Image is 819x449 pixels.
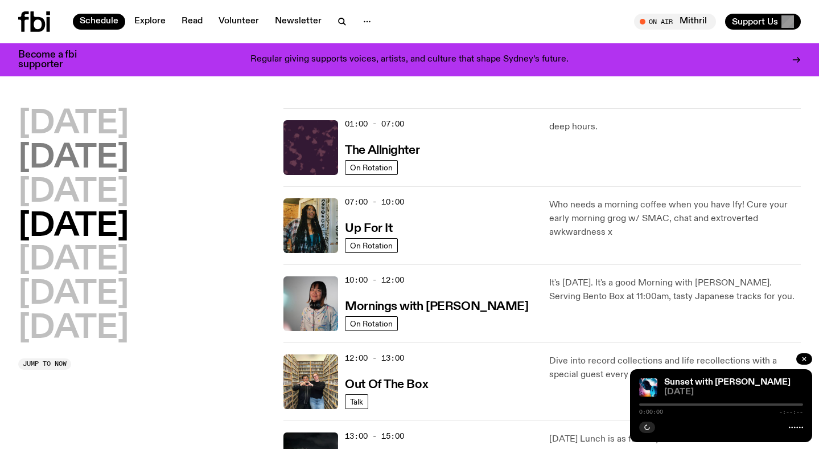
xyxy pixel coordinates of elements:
[664,388,803,397] span: [DATE]
[345,119,404,129] span: 01:00 - 07:00
[18,50,91,70] h3: Become a fbi supporter
[345,431,404,442] span: 13:00 - 15:00
[268,14,328,30] a: Newsletter
[639,409,663,415] span: 0:00:00
[18,142,129,174] button: [DATE]
[725,14,801,30] button: Support Us
[18,313,129,345] button: [DATE]
[549,432,801,446] p: [DATE] Lunch is as fun as you are
[212,14,266,30] a: Volunteer
[345,394,368,409] a: Talk
[127,14,172,30] a: Explore
[73,14,125,30] a: Schedule
[549,198,801,239] p: Who needs a morning coffee when you have Ify! Cure your early morning grog w/ SMAC, chat and extr...
[350,241,393,250] span: On Rotation
[18,211,129,243] button: [DATE]
[18,177,129,209] button: [DATE]
[549,354,801,382] p: Dive into record collections and life recollections with a special guest every week
[779,409,803,415] span: -:--:--
[639,378,657,397] img: Simon Caldwell stands side on, looking downwards. He has headphones on. Behind him is a brightly ...
[345,223,392,235] h3: Up For It
[664,378,791,387] a: Sunset with [PERSON_NAME]
[549,276,801,304] p: It's [DATE]. It's a good Morning with [PERSON_NAME]. Serving Bento Box at 11:00am, tasty Japanese...
[283,198,338,253] img: Ify - a Brown Skin girl with black braided twists, looking up to the side with her tongue stickin...
[18,108,129,140] button: [DATE]
[345,299,528,313] a: Mornings with [PERSON_NAME]
[634,14,716,30] button: On AirMithril
[18,358,71,370] button: Jump to now
[250,55,569,65] p: Regular giving supports voices, artists, and culture that shape Sydney’s future.
[283,276,338,331] img: Kana Frazer is smiling at the camera with her head tilted slightly to her left. She wears big bla...
[345,238,398,253] a: On Rotation
[345,379,428,391] h3: Out Of The Box
[345,316,398,331] a: On Rotation
[345,160,398,175] a: On Rotation
[345,275,404,285] span: 10:00 - 12:00
[350,397,363,406] span: Talk
[345,301,528,313] h3: Mornings with [PERSON_NAME]
[549,120,801,134] p: deep hours.
[345,142,419,157] a: The Allnighter
[175,14,209,30] a: Read
[283,354,338,409] img: Matt and Kate stand in the music library and make a heart shape with one hand each.
[345,221,392,235] a: Up For It
[350,163,393,172] span: On Rotation
[345,353,404,364] span: 12:00 - 13:00
[18,279,129,311] button: [DATE]
[345,377,428,391] a: Out Of The Box
[23,361,67,367] span: Jump to now
[732,17,778,27] span: Support Us
[18,244,129,276] button: [DATE]
[345,197,404,207] span: 07:00 - 10:00
[345,145,419,157] h3: The Allnighter
[350,319,393,328] span: On Rotation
